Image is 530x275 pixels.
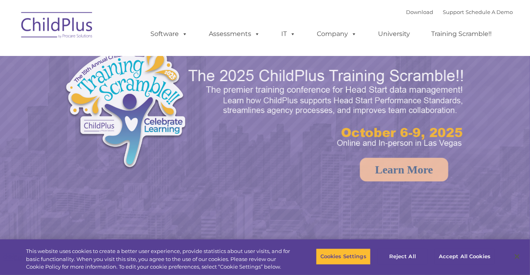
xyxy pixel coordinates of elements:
button: Reject All [378,248,428,265]
a: IT [274,26,304,42]
a: Assessments [201,26,268,42]
a: Download [406,9,434,15]
div: This website uses cookies to create a better user experience, provide statistics about user visit... [26,247,292,271]
a: Training Scramble!! [424,26,500,42]
a: Support [443,9,464,15]
a: Schedule A Demo [466,9,513,15]
img: ChildPlus by Procare Solutions [17,6,97,46]
button: Close [508,248,526,265]
a: University [370,26,418,42]
a: Software [143,26,196,42]
a: Learn More [360,158,448,181]
font: | [406,9,513,15]
a: Company [309,26,365,42]
button: Cookies Settings [316,248,371,265]
button: Accept All Cookies [434,248,495,265]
